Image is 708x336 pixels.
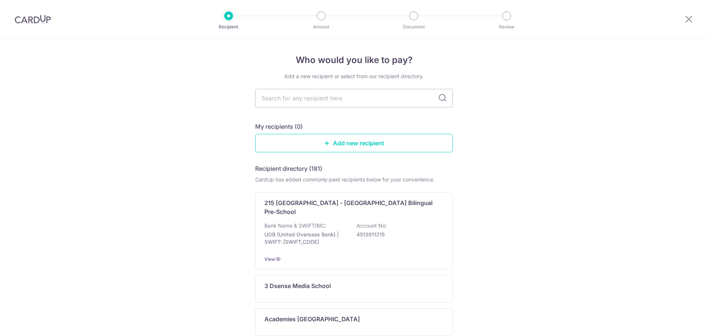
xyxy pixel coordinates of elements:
p: Amount [294,23,348,31]
iframe: Opens a widget where you can find more information [661,314,701,332]
a: View [264,256,275,262]
p: Recipient [201,23,256,31]
p: 3 Dsense Media School [264,281,331,290]
p: Academies [GEOGRAPHIC_DATA] [264,315,360,323]
input: Search for any recipient here [255,89,453,107]
h4: Who would you like to pay? [255,53,453,67]
h5: My recipients (0) [255,122,303,131]
p: Bank Name & SWIFT/BIC: [264,222,326,229]
img: CardUp [15,15,51,24]
p: UOB (United Overseas Bank) | SWIFT: [SWIFT_CODE] [264,231,347,246]
div: CardUp has added commonly-paid recipients below for your convenience. [255,176,453,183]
p: Account No: [357,222,387,229]
p: 215 [GEOGRAPHIC_DATA] - [GEOGRAPHIC_DATA] Bilingual Pre-School [264,198,435,216]
a: Add new recipient [255,134,453,152]
p: Review [479,23,534,31]
div: Add a new recipient or select from our recipient directory. [255,73,453,80]
p: Document [386,23,441,31]
p: 4513011215 [357,231,439,238]
h5: Recipient directory (181) [255,164,322,173]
